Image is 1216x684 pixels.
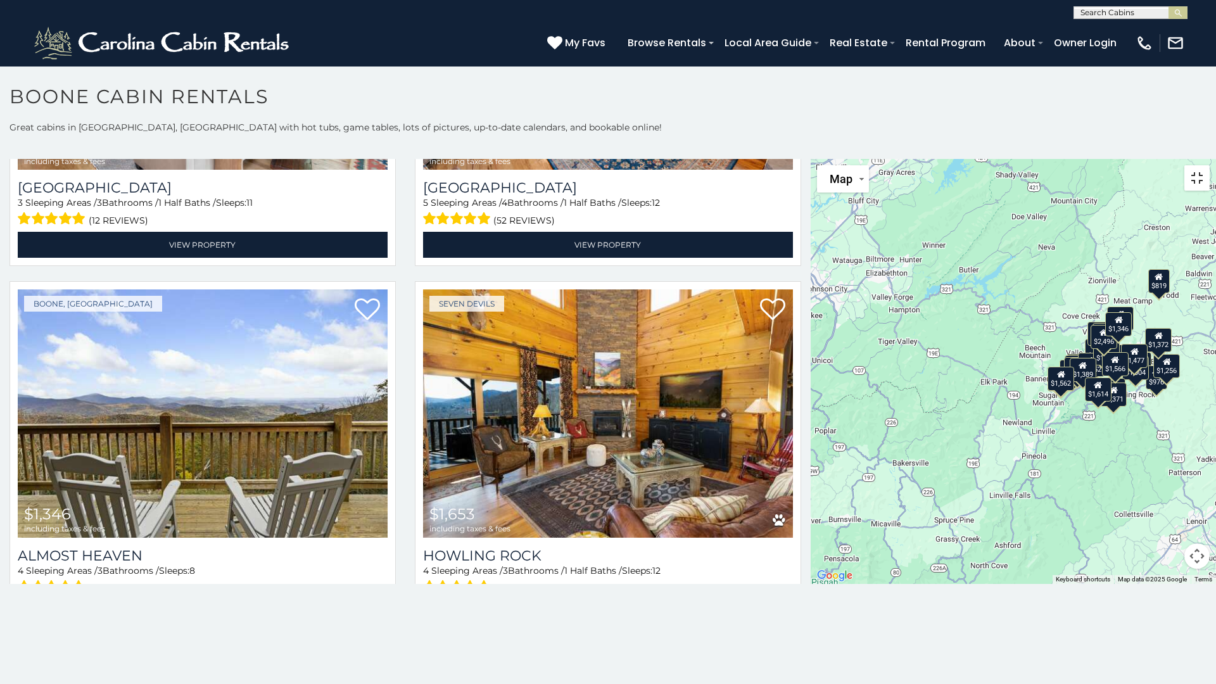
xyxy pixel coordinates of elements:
span: 8 [189,565,195,576]
div: $976 [1146,365,1167,389]
a: Howling Rock $1,653 including taxes & fees [423,289,793,537]
a: Almost Heaven $1,346 including taxes & fees [18,289,388,537]
a: Boone, [GEOGRAPHIC_DATA] [24,296,162,312]
div: $1,346 [1105,312,1132,336]
div: $1,566 [1102,351,1129,376]
a: Terms [1194,576,1212,583]
img: White-1-2.png [32,24,294,62]
span: 5 [423,197,428,208]
div: $1,204 [1099,377,1125,402]
span: 3 [98,565,103,576]
a: About [997,32,1042,54]
a: Add to favorites [760,297,785,324]
div: $1,562 [1048,366,1074,390]
img: Howling Rock [423,289,793,537]
a: [GEOGRAPHIC_DATA] [423,179,793,196]
span: 1 Half Baths / [564,197,621,208]
span: 1 Half Baths / [158,197,216,208]
a: Howling Rock [423,547,793,564]
a: Almost Heaven [18,547,388,564]
div: $1,577 [1107,306,1134,330]
div: Sleeping Areas / Bathrooms / Sleeps: [423,196,793,229]
a: Rental Program [899,32,992,54]
div: $1,301 [1093,341,1120,365]
a: Local Area Guide [718,32,818,54]
div: $1,477 [1121,344,1148,368]
a: Browse Rentals [621,32,712,54]
span: including taxes & fees [429,524,510,533]
span: Map [830,172,852,186]
img: Almost Heaven [18,289,388,537]
div: $2,496 [1091,325,1117,349]
button: Toggle fullscreen view [1184,165,1210,191]
div: $1,389 [1070,357,1096,381]
a: View Property [18,232,388,258]
span: (52 reviews) [493,212,555,229]
div: $1,256 [1153,353,1180,377]
span: 3 [503,565,508,576]
span: including taxes & fees [429,157,510,165]
span: 4 [18,565,23,576]
span: 1 Half Baths / [564,565,622,576]
div: $819 [1148,269,1170,293]
a: My Favs [547,35,609,51]
span: (13 reviews) [89,580,148,597]
img: Google [814,567,856,584]
span: 4 [502,197,507,208]
span: 11 [246,197,253,208]
a: Real Estate [823,32,894,54]
span: including taxes & fees [24,524,105,533]
span: 3 [97,197,102,208]
span: (28 reviews) [493,580,555,597]
img: phone-regular-white.png [1136,34,1153,52]
div: $1,995 [1048,367,1074,391]
a: View Property [423,232,793,258]
h3: Diamond Creek Lodge [423,179,793,196]
a: Open this area in Google Maps (opens a new window) [814,567,856,584]
a: Add to favorites [355,297,380,324]
button: Keyboard shortcuts [1056,575,1110,584]
span: Map data ©2025 Google [1118,576,1187,583]
div: $1,152 [1078,352,1105,376]
span: $1,653 [429,505,475,523]
button: Map camera controls [1184,543,1210,569]
div: Sleeping Areas / Bathrooms / Sleeps: [18,564,388,597]
h3: Chimney Island [18,179,388,196]
div: $1,372 [1145,328,1172,352]
div: $1,614 [1085,377,1111,402]
div: $2,136 [1085,339,1111,363]
span: (12 reviews) [89,212,148,229]
span: $1,346 [24,505,71,523]
a: [GEOGRAPHIC_DATA] [18,179,388,196]
span: 12 [652,565,661,576]
div: $1,371 [1100,382,1127,406]
div: Sleeping Areas / Bathrooms / Sleeps: [423,564,793,597]
button: Change map style [817,165,869,193]
span: 3 [18,197,23,208]
div: $2,531 [1087,322,1114,346]
div: $1,004 [1122,356,1149,380]
a: Owner Login [1048,32,1123,54]
span: 12 [652,197,660,208]
a: Seven Devils [429,296,504,312]
div: $1,266 [1048,367,1074,391]
div: Sleeping Areas / Bathrooms / Sleeps: [18,196,388,229]
span: My Favs [565,35,605,51]
span: 4 [423,565,429,576]
img: mail-regular-white.png [1167,34,1184,52]
span: including taxes & fees [24,157,105,165]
